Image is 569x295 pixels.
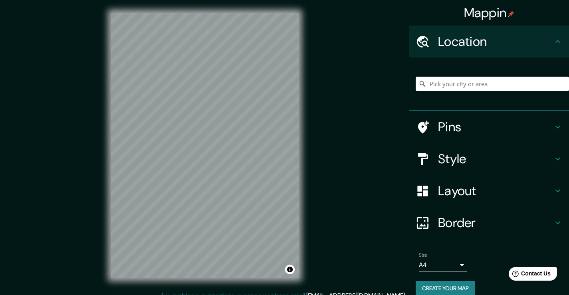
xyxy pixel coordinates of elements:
[498,264,560,286] iframe: Help widget launcher
[419,252,427,259] label: Size
[409,175,569,207] div: Layout
[438,215,553,231] h4: Border
[438,151,553,167] h4: Style
[419,259,467,271] div: A4
[409,207,569,239] div: Border
[409,111,569,143] div: Pins
[438,34,553,49] h4: Location
[111,13,299,278] canvas: Map
[464,5,515,21] h4: Mappin
[285,265,295,274] button: Toggle attribution
[409,143,569,175] div: Style
[438,119,553,135] h4: Pins
[438,183,553,199] h4: Layout
[416,77,569,91] input: Pick your city or area
[409,26,569,57] div: Location
[508,11,514,17] img: pin-icon.png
